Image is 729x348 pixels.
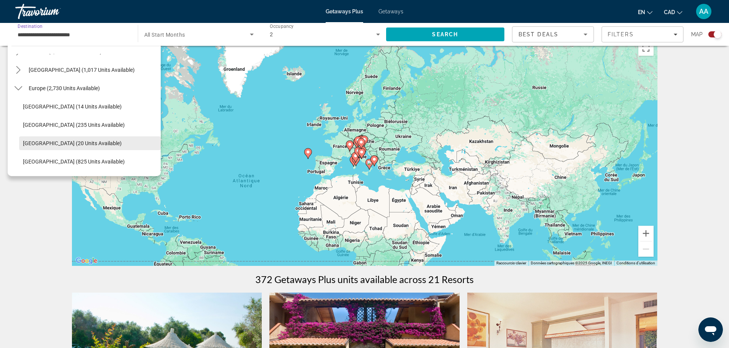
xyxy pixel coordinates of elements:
button: Toggle Europe (2,730 units available) submenu [11,82,25,95]
span: Occupancy [270,24,294,29]
span: All Start Months [144,32,185,38]
button: Change language [638,6,652,18]
span: Destination [18,23,42,29]
button: Select destination: Caribbean & Atlantic Islands (1,017 units available) [25,63,139,77]
iframe: Bouton de lancement de la fenêtre de messagerie [698,317,723,342]
span: [GEOGRAPHIC_DATA] (1,017 units available) [29,67,135,73]
button: Select destination: Denmark (20 units available) [19,136,161,150]
button: Toggle Canada (1,920 units available) submenu [11,45,25,58]
a: Conditions d'utilisation (s'ouvre dans un nouvel onglet) [616,261,655,265]
button: Select destination: Canada (1,920 units available) [25,45,106,58]
button: Raccourcis-clavier [496,261,526,266]
button: Basculer en plein écran [638,40,654,56]
a: Getaways Plus [326,8,363,15]
mat-select: Sort by [519,30,587,39]
span: Europe (2,730 units available) [29,85,100,91]
img: Google [74,256,99,266]
button: Toggle Caribbean & Atlantic Islands (1,017 units available) submenu [11,63,25,77]
input: Select destination [18,30,128,39]
span: 2 [270,31,273,37]
span: [GEOGRAPHIC_DATA] (20 units available) [23,140,122,146]
span: Données cartographiques ©2025 Google, INEGI [531,261,612,265]
a: Travorium [15,2,92,21]
h1: 372 Getaways Plus units available across 21 Resorts [255,274,474,285]
span: Map [691,29,703,40]
button: Zoom avant [638,226,654,241]
button: Select destination: Austria (235 units available) [19,118,161,132]
span: Filters [608,31,634,37]
span: [GEOGRAPHIC_DATA] (235 units available) [23,122,125,128]
span: en [638,9,645,15]
span: [GEOGRAPHIC_DATA] (14 units available) [23,104,122,110]
span: Best Deals [519,31,558,37]
span: AA [699,8,708,15]
button: Select destination: Andorra (14 units available) [19,100,161,113]
button: Change currency [664,6,682,18]
a: Ouvrir cette zone dans Google Maps (s'ouvre dans une nouvelle fenêtre) [74,256,99,266]
span: [GEOGRAPHIC_DATA] (825 units available) [23,159,125,165]
button: User Menu [694,3,714,19]
button: Select destination: Finland (825 units available) [19,155,161,168]
span: Search [432,31,458,37]
a: Getaways [378,8,403,15]
button: Search [386,28,505,41]
button: Select destination: Europe (2,730 units available) [25,81,104,95]
span: CAD [664,9,675,15]
div: Destination options [8,42,161,176]
button: Filters [602,26,683,42]
button: Zoom arrière [638,241,654,257]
